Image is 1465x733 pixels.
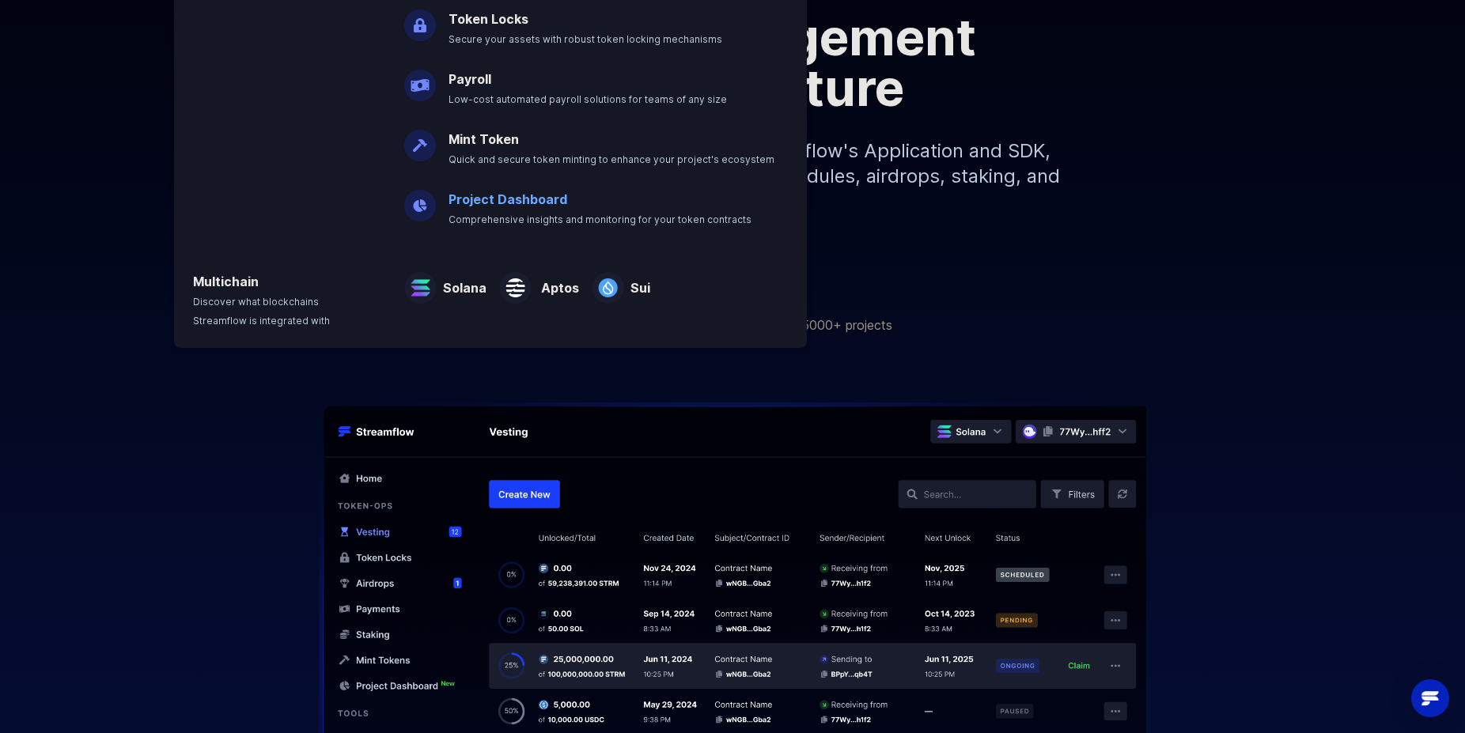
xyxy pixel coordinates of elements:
[404,117,436,161] img: Mint Token
[193,296,330,327] span: Discover what blockchains Streamflow is integrated with
[404,259,437,304] img: Solana
[449,11,528,27] a: Token Locks
[437,266,486,297] a: Solana
[532,266,579,297] a: Aptos
[404,177,436,221] img: Project Dashboard
[499,259,532,304] img: Aptos
[193,274,259,289] a: Multichain
[404,57,436,101] img: Payroll
[449,131,519,147] a: Mint Token
[449,213,751,225] span: Comprehensive insights and monitoring for your token contracts
[449,191,567,207] a: Project Dashboard
[449,93,727,105] span: Low-cost automated payroll solutions for teams of any size
[1411,679,1449,717] div: Open Intercom Messenger
[592,259,624,304] img: Sui
[449,153,774,165] span: Quick and secure token minting to enhance your project's ecosystem
[449,71,491,87] a: Payroll
[624,266,650,297] a: Sui
[734,315,892,334] p: Trusted by 5000+ projects
[449,33,722,45] span: Secure your assets with robust token locking mechanisms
